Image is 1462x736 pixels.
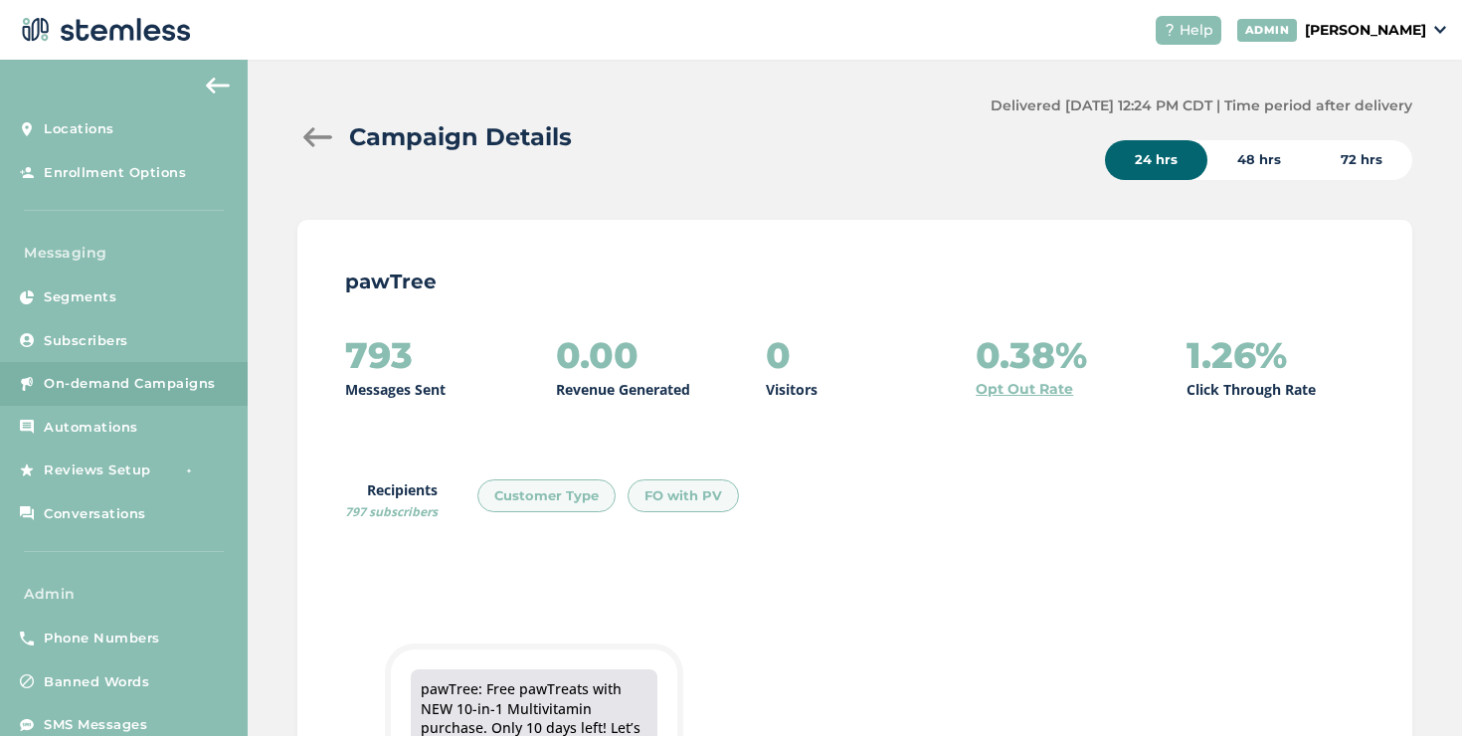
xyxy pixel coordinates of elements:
[1187,379,1316,400] p: Click Through Rate
[206,78,230,93] img: icon-arrow-back-accent-c549486e.svg
[477,479,616,513] div: Customer Type
[44,119,114,139] span: Locations
[349,119,572,155] h2: Campaign Details
[556,335,639,375] h2: 0.00
[1207,140,1311,180] div: 48 hrs
[345,479,438,521] label: Recipients
[16,10,191,50] img: logo-dark-0685b13c.svg
[345,379,446,400] p: Messages Sent
[1305,20,1426,41] p: [PERSON_NAME]
[628,479,739,513] div: FO with PV
[556,379,690,400] p: Revenue Generated
[345,268,1365,295] p: pawTree
[345,335,413,375] h2: 793
[1363,641,1462,736] iframe: Chat Widget
[1187,335,1287,375] h2: 1.26%
[44,418,138,438] span: Automations
[1434,26,1446,34] img: icon_down-arrow-small-66adaf34.svg
[976,335,1087,375] h2: 0.38%
[1311,140,1412,180] div: 72 hrs
[44,504,146,524] span: Conversations
[44,629,160,648] span: Phone Numbers
[44,163,186,183] span: Enrollment Options
[991,95,1412,116] label: Delivered [DATE] 12:24 PM CDT | Time period after delivery
[44,715,147,735] span: SMS Messages
[166,451,206,490] img: glitter-stars-b7820f95.gif
[1164,24,1176,36] img: icon-help-white-03924b79.svg
[44,374,216,394] span: On-demand Campaigns
[766,335,791,375] h2: 0
[1237,19,1298,42] div: ADMIN
[44,460,151,480] span: Reviews Setup
[44,331,128,351] span: Subscribers
[345,503,438,520] span: 797 subscribers
[44,672,149,692] span: Banned Words
[766,379,818,400] p: Visitors
[1180,20,1213,41] span: Help
[44,287,116,307] span: Segments
[976,379,1073,400] a: Opt Out Rate
[1105,140,1207,180] div: 24 hrs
